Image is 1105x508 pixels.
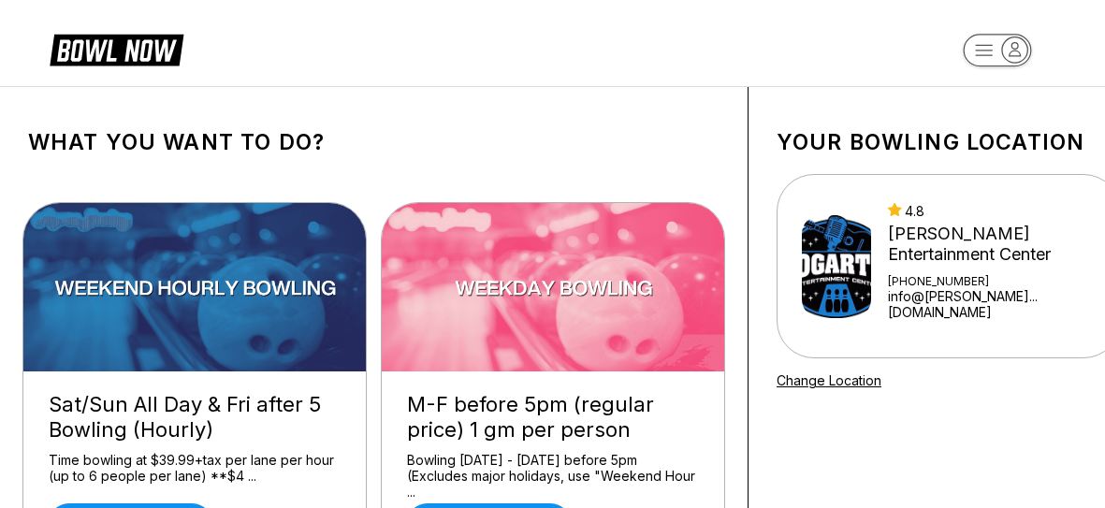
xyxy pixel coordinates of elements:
[888,288,1096,320] a: info@[PERSON_NAME]...[DOMAIN_NAME]
[23,203,368,371] img: Sat/Sun All Day & Fri after 5 Bowling (Hourly)
[802,215,871,318] img: Bogart's Entertainment Center
[49,452,341,485] div: Time bowling at $39.99+tax per lane per hour (up to 6 people per lane) **$4 ...
[28,129,720,155] h1: What you want to do?
[777,372,881,388] a: Change Location
[407,452,699,485] div: Bowling [DATE] - [DATE] before 5pm (Excludes major holidays, use "Weekend Hour ...
[888,274,1096,288] div: [PHONE_NUMBER]
[382,203,726,371] img: M-F before 5pm (regular price) 1 gm per person
[888,203,1096,219] div: 4.8
[888,224,1096,265] div: [PERSON_NAME] Entertainment Center
[49,392,341,443] div: Sat/Sun All Day & Fri after 5 Bowling (Hourly)
[407,392,699,443] div: M-F before 5pm (regular price) 1 gm per person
